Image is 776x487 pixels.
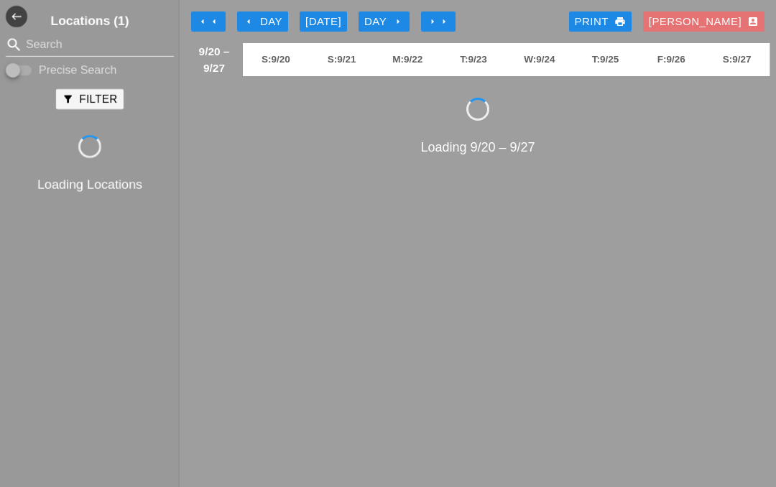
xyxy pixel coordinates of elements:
button: [DATE] [300,11,347,32]
a: F:9/26 [639,43,705,76]
div: Print [575,14,626,30]
a: M:9/22 [375,43,441,76]
a: Print [569,11,632,32]
i: arrow_right [438,16,450,27]
i: print [614,16,626,27]
button: Day [359,11,410,32]
div: Loading Locations [3,175,177,195]
a: T:9/23 [440,43,507,76]
a: S:9/27 [704,43,770,76]
div: [PERSON_NAME] [649,14,759,30]
div: Loading 9/20 – 9/27 [185,138,770,157]
a: T:9/25 [573,43,639,76]
i: filter_alt [62,93,73,105]
input: Search [26,33,154,56]
button: Shrink Sidebar [6,6,27,27]
div: Enable Precise search to match search terms exactly. [6,62,174,79]
i: account_box [747,16,759,27]
a: S:9/21 [309,43,375,76]
i: west [6,6,27,27]
a: S:9/20 [243,43,309,76]
i: search [6,36,23,53]
i: arrow_left [208,16,220,27]
div: Filter [62,91,117,108]
button: Day [237,11,288,32]
i: arrow_right [427,16,438,27]
a: W:9/24 [507,43,573,76]
span: 9/20 – 9/27 [193,43,236,76]
div: Day [364,14,404,30]
i: arrow_left [243,16,254,27]
i: arrow_left [197,16,208,27]
div: Day [243,14,282,30]
i: arrow_right [392,16,404,27]
div: [DATE] [305,14,341,30]
label: Precise Search [39,63,117,78]
button: [PERSON_NAME] [643,11,765,32]
button: Move Ahead 1 Week [421,11,456,32]
button: Filter [56,89,123,109]
button: Move Back 1 Week [191,11,226,32]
